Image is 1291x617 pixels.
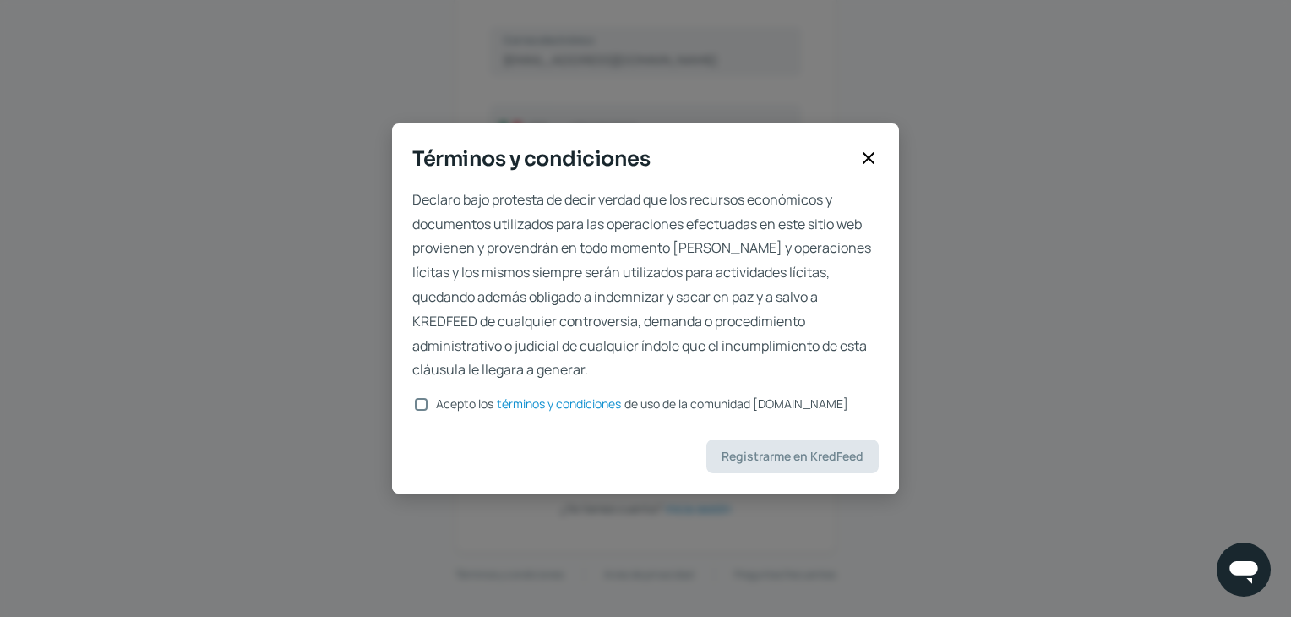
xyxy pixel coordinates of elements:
button: Registrarme en KredFeed [706,440,879,473]
span: Declaro bajo protesta de decir verdad que los recursos económicos y documentos utilizados para la... [412,188,879,382]
span: Términos y condiciones [412,144,852,174]
a: términos y condiciones [497,398,621,410]
span: Registrarme en KredFeed [722,450,863,462]
span: de uso de la comunidad [DOMAIN_NAME] [624,396,848,412]
img: chatIcon [1227,553,1261,587]
span: Acepto los [436,396,493,412]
